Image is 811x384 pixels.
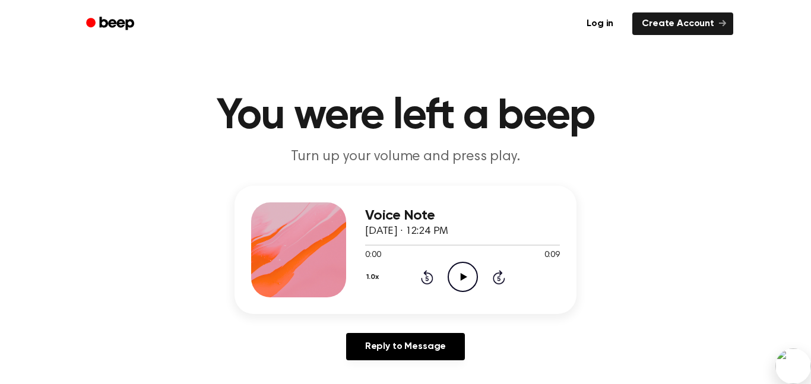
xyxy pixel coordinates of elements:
[632,12,733,35] a: Create Account
[575,10,625,37] a: Log in
[775,348,811,384] img: bubble.svg
[544,249,560,262] span: 0:09
[365,208,560,224] h3: Voice Note
[346,333,465,360] a: Reply to Message
[102,95,709,138] h1: You were left a beep
[365,226,448,237] span: [DATE] · 12:24 PM
[78,12,145,36] a: Beep
[365,249,381,262] span: 0:00
[178,147,633,167] p: Turn up your volume and press play.
[365,267,383,287] button: 1.0x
